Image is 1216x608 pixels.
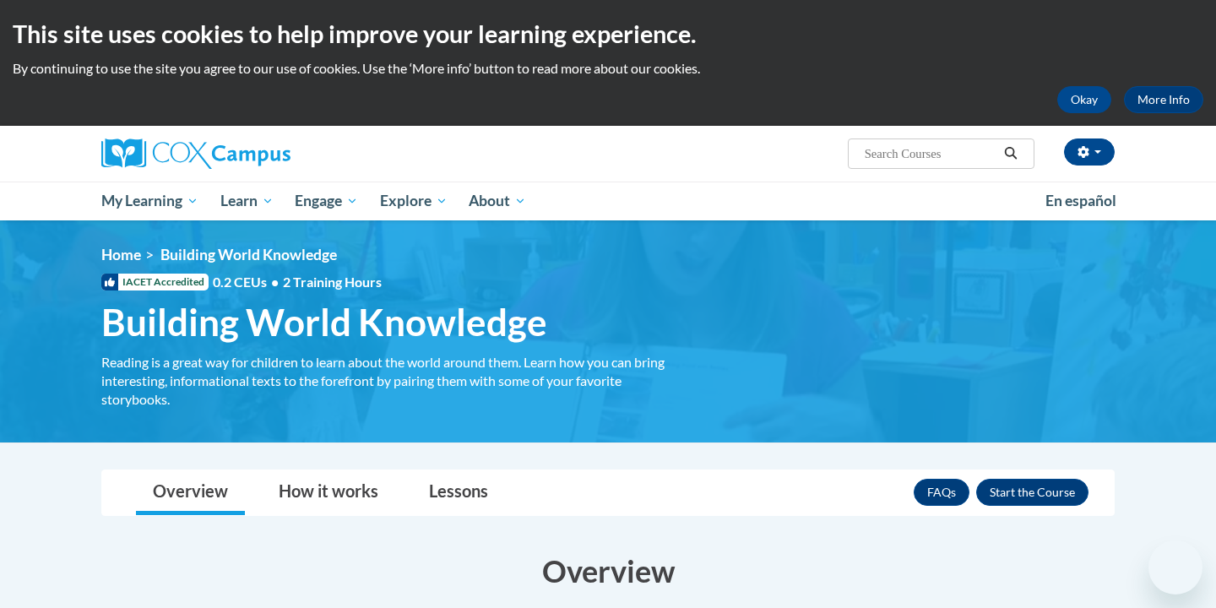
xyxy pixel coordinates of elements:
[220,191,274,211] span: Learn
[412,470,505,515] a: Lessons
[284,182,369,220] a: Engage
[76,182,1140,220] div: Main menu
[101,353,684,409] div: Reading is a great way for children to learn about the world around them. Learn how you can bring...
[101,138,290,169] img: Cox Campus
[469,191,526,211] span: About
[1124,86,1203,113] a: More Info
[13,17,1203,51] h2: This site uses cookies to help improve your learning experience.
[209,182,285,220] a: Learn
[101,300,547,345] span: Building World Knowledge
[160,246,337,263] span: Building World Knowledge
[13,59,1203,78] p: By continuing to use the site you agree to our use of cookies. Use the ‘More info’ button to read...
[101,274,209,290] span: IACET Accredited
[863,144,998,164] input: Search Courses
[459,182,538,220] a: About
[976,479,1088,506] button: Enroll
[271,274,279,290] span: •
[1057,86,1111,113] button: Okay
[262,470,395,515] a: How it works
[101,138,422,169] a: Cox Campus
[1034,183,1127,219] a: En español
[90,182,209,220] a: My Learning
[283,274,382,290] span: 2 Training Hours
[101,246,141,263] a: Home
[213,273,382,291] span: 0.2 CEUs
[101,550,1115,592] h3: Overview
[1148,540,1202,594] iframe: Button to launch messaging window
[1045,192,1116,209] span: En español
[380,191,448,211] span: Explore
[914,479,969,506] a: FAQs
[1064,138,1115,166] button: Account Settings
[998,144,1023,164] button: Search
[295,191,358,211] span: Engage
[369,182,459,220] a: Explore
[101,191,198,211] span: My Learning
[136,470,245,515] a: Overview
